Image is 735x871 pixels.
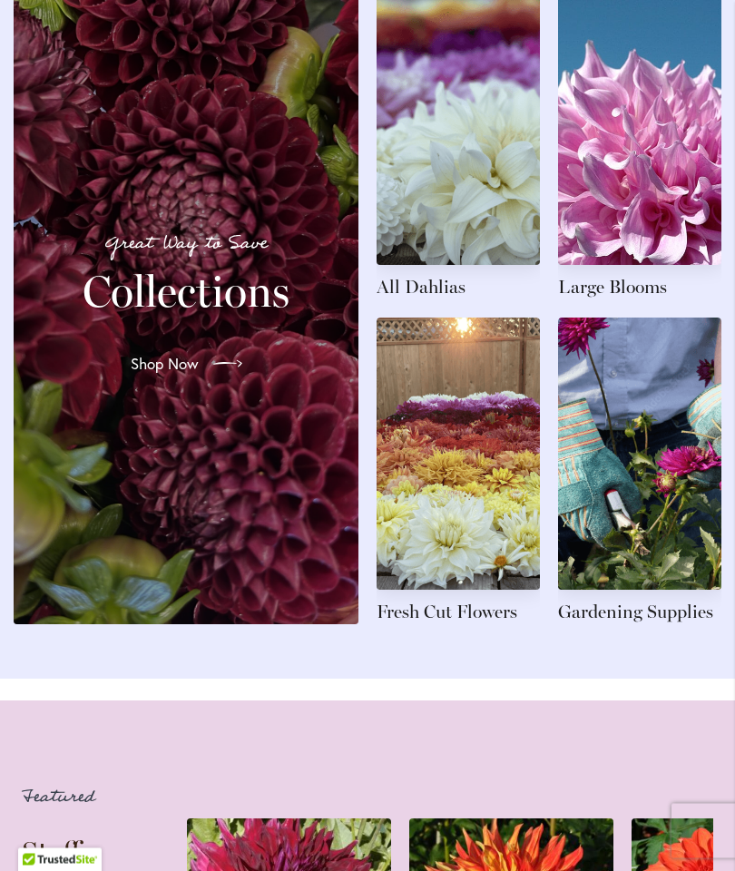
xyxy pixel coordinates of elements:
[116,339,257,390] a: Shop Now
[131,354,199,376] span: Shop Now
[35,230,337,259] p: Great Way to Save
[35,267,337,318] h2: Collections
[22,783,132,813] p: Featured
